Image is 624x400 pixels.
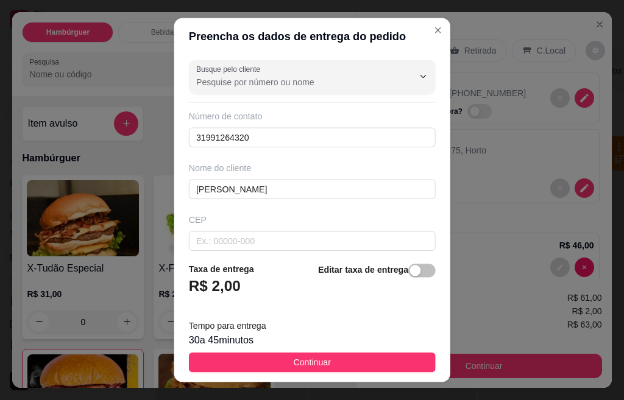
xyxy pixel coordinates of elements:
div: Número de contato [189,110,436,122]
label: Busque pelo cliente [196,64,264,74]
button: Close [428,20,447,40]
button: Continuar [189,353,436,372]
div: CEP [189,214,436,226]
strong: Editar taxa de entrega [318,265,408,275]
button: Show suggestions [413,66,433,86]
input: Ex.: João da Silva [189,179,436,198]
span: Tempo para entrega [189,321,266,331]
input: Ex.: 00000-000 [189,231,436,250]
div: Nome do cliente [189,162,436,174]
header: Preencha os dados de entrega do pedido [174,18,450,55]
div: 30 a 45 minutos [189,333,436,348]
strong: Taxa de entrega [189,264,254,274]
span: Continuar [293,356,330,369]
input: Ex.: (11) 9 8888-9999 [189,127,436,147]
input: Busque pelo cliente [196,75,394,88]
h3: R$ 2,00 [189,276,241,296]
